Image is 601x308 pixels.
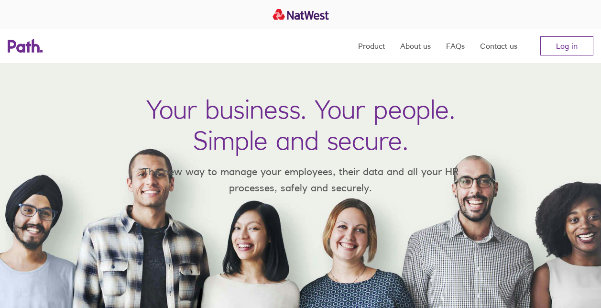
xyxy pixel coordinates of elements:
p: The new way to manage your employees, their data and all your HR processes, safely and securely. [129,164,473,196]
a: FAQs [446,29,465,63]
a: Contact us [480,29,517,63]
a: Log in [540,36,593,55]
a: About us [400,29,431,63]
a: Product [358,29,385,63]
h1: Your business. Your people. Simple and secure. [146,94,455,156]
